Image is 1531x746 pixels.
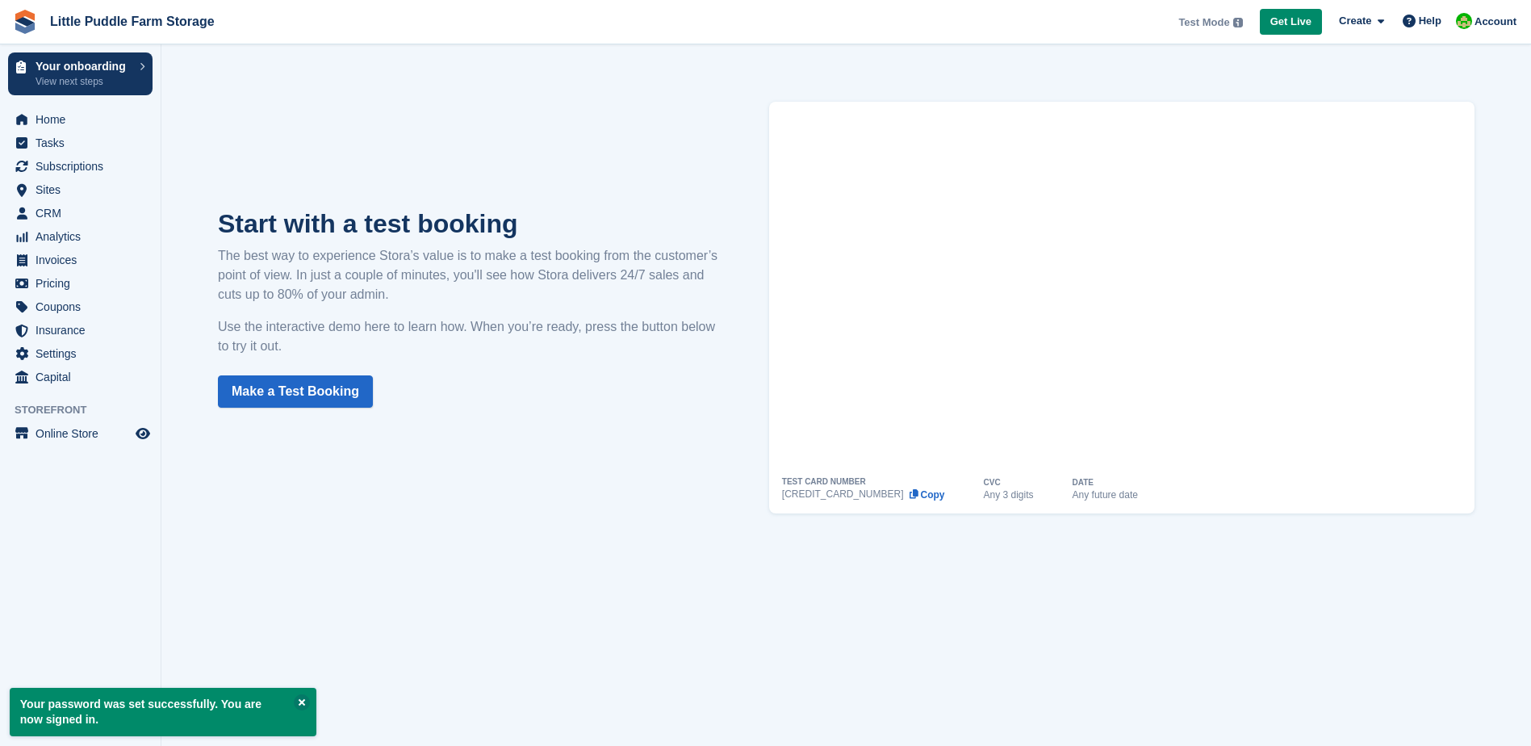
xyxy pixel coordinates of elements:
[1456,13,1472,29] img: Michael Strainge
[36,249,132,271] span: Invoices
[1419,13,1441,29] span: Help
[8,342,153,365] a: menu
[782,489,904,499] div: [CREDIT_CARD_NUMBER]
[36,132,132,154] span: Tasks
[983,490,1033,500] div: Any 3 digits
[782,478,866,486] div: TEST CARD NUMBER
[15,402,161,418] span: Storefront
[218,317,721,356] p: Use the interactive demo here to learn how. When you’re ready, press the button below to try it out.
[8,202,153,224] a: menu
[8,295,153,318] a: menu
[1178,15,1229,31] span: Test Mode
[36,342,132,365] span: Settings
[8,108,153,131] a: menu
[36,108,132,131] span: Home
[36,422,132,445] span: Online Store
[218,246,721,304] p: The best way to experience Stora’s value is to make a test booking from the customer’s point of v...
[1073,490,1138,500] div: Any future date
[1260,9,1322,36] a: Get Live
[8,52,153,95] a: Your onboarding View next steps
[1339,13,1371,29] span: Create
[8,422,153,445] a: menu
[8,366,153,388] a: menu
[36,155,132,178] span: Subscriptions
[8,132,153,154] a: menu
[44,8,221,35] a: Little Puddle Farm Storage
[10,688,316,736] p: Your password was set successfully. You are now signed in.
[8,225,153,248] a: menu
[36,295,132,318] span: Coupons
[36,319,132,342] span: Insurance
[218,375,373,408] a: Make a Test Booking
[36,202,132,224] span: CRM
[8,319,153,342] a: menu
[908,489,944,501] button: Copy
[36,272,132,295] span: Pricing
[133,424,153,443] a: Preview store
[36,366,132,388] span: Capital
[782,102,1462,478] iframe: How to Place a Test Booking
[1270,14,1311,30] span: Get Live
[36,61,132,72] p: Your onboarding
[1233,18,1243,27] img: icon-info-grey-7440780725fd019a000dd9b08b2336e03edf1995a4989e88bcd33f0948082b44.svg
[13,10,37,34] img: stora-icon-8386f47178a22dfd0bd8f6a31ec36ba5ce8667c1dd55bd0f319d3a0aa187defe.svg
[8,249,153,271] a: menu
[36,178,132,201] span: Sites
[36,225,132,248] span: Analytics
[36,74,132,89] p: View next steps
[983,479,1000,487] div: CVC
[8,178,153,201] a: menu
[1073,479,1094,487] div: DATE
[218,209,518,238] strong: Start with a test booking
[8,155,153,178] a: menu
[1475,14,1516,30] span: Account
[8,272,153,295] a: menu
